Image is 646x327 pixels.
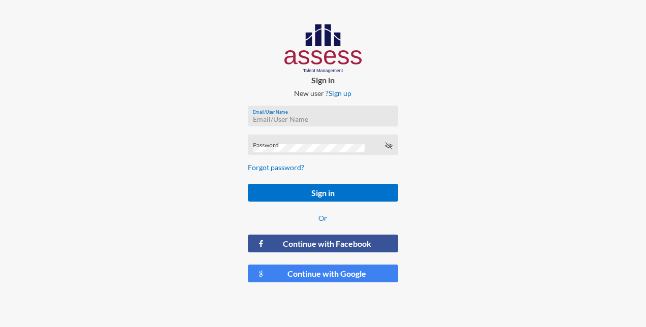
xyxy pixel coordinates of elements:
[248,214,398,222] p: Or
[284,24,362,73] img: AssessLogoo.svg
[248,184,398,202] button: Sign in
[248,265,398,282] button: Continue with Google
[240,75,406,85] p: Sign in
[248,163,304,172] a: Forgot password?
[248,235,398,252] button: Continue with Facebook
[329,89,351,97] a: Sign up
[253,115,393,123] input: Email/User Name
[240,89,406,97] p: New user ?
